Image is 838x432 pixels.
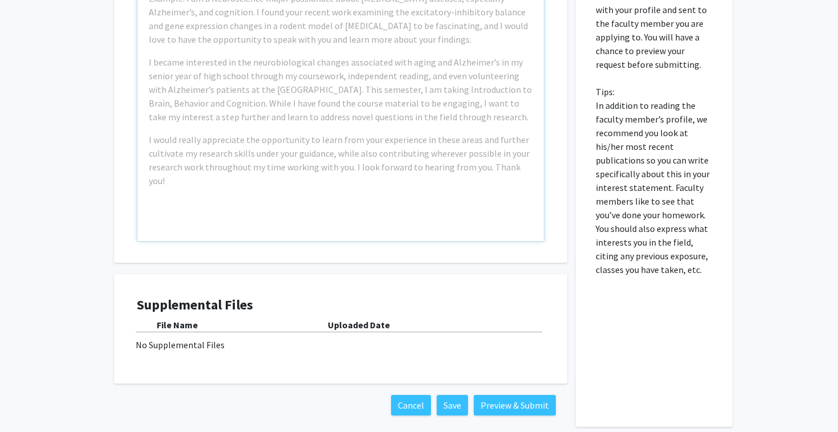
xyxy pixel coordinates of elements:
[328,319,390,331] b: Uploaded Date
[437,395,468,415] button: Save
[137,297,544,313] h4: Supplemental Files
[9,381,48,423] iframe: Chat
[157,319,198,331] b: File Name
[149,55,532,124] p: I became interested in the neurobiological changes associated with aging and Alzheimer’s in my se...
[391,395,431,415] button: Cancel
[136,338,546,352] div: No Supplemental Files
[149,133,532,188] p: I would really appreciate the opportunity to learn from your experience in these areas and furthe...
[474,395,556,415] button: Preview & Submit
